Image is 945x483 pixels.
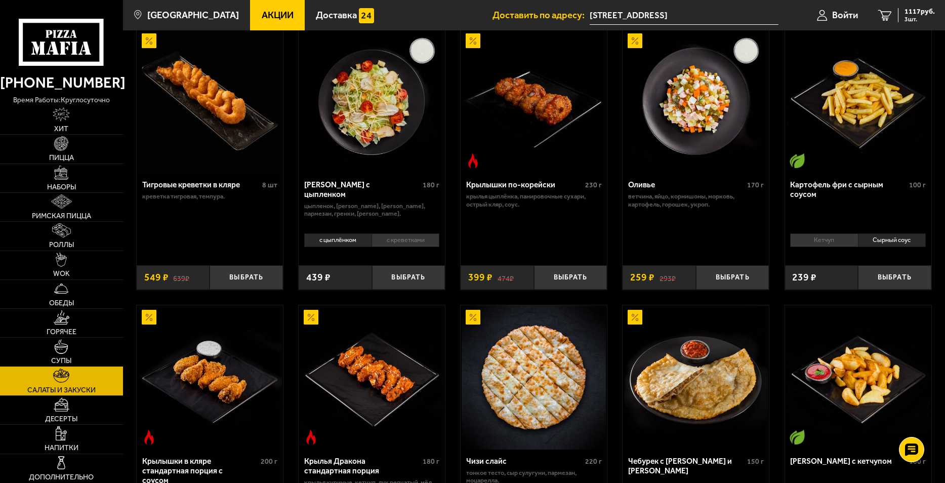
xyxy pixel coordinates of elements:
p: креветка тигровая, темпура. [142,192,278,200]
div: Чизи слайс [466,457,583,466]
img: Акционный [466,310,480,325]
img: Салат Цезарь с цыпленком [300,29,444,173]
a: Вегетарианское блюдоКартофель фри с сырным соусом [785,29,931,173]
span: Римская пицца [32,213,91,220]
span: Пицца [49,154,74,162]
a: Салат Цезарь с цыпленком [299,29,445,173]
img: Чизи слайс [462,305,606,450]
div: Тигровые креветки в кляре [142,180,260,190]
p: ветчина, яйцо, корнишоны, морковь, картофель, горошек, укроп. [628,192,764,208]
img: Вегетарианское блюдо [790,430,804,445]
img: Острое блюдо [142,430,156,445]
img: 15daf4d41897b9f0e9f617042186c801.svg [359,8,374,23]
img: Оливье [624,29,768,173]
div: [PERSON_NAME] с цыпленком [304,180,421,199]
img: Акционный [628,310,642,325]
s: 639 ₽ [173,272,189,282]
button: Выбрать [858,265,931,290]
img: Акционный [466,33,480,48]
div: Крылышки по-корейски [466,180,583,190]
span: Напитки [45,445,78,452]
img: Чебурек с мясом и соусом аррива [624,305,768,450]
s: 474 ₽ [498,272,514,282]
span: 200 г [261,457,277,466]
a: АкционныйЧизи слайс [461,305,607,450]
span: Хит [54,126,68,133]
span: 239 ₽ [792,272,816,282]
span: 100 г [909,181,926,189]
li: с цыплёнком [304,233,372,248]
span: 399 ₽ [468,272,492,282]
span: 1117 руб. [905,8,935,15]
a: АкционныйОстрое блюдоКрылышки по-корейски [461,29,607,173]
span: Войти [832,11,858,20]
span: Роллы [49,241,74,249]
div: [PERSON_NAME] с кетчупом [790,457,907,466]
span: 220 г [585,457,602,466]
li: Кетчуп [790,233,857,248]
a: АкционныйОливье [623,29,769,173]
div: 0 [299,230,445,258]
span: 180 г [423,181,439,189]
p: цыпленок, [PERSON_NAME], [PERSON_NAME], пармезан, гренки, [PERSON_NAME]. [304,202,440,218]
span: 439 ₽ [306,272,331,282]
img: Акционный [304,310,318,325]
span: Доставить по адресу: [492,11,590,20]
img: Акционный [142,310,156,325]
span: Доставка [316,11,357,20]
img: Картофель фри с сырным соусом [786,29,930,173]
input: Ваш адрес доставки [590,6,778,25]
span: WOK [53,270,70,277]
div: Оливье [628,180,745,190]
span: 8 шт [262,181,277,189]
img: Крылья Дракона стандартная порция [300,305,444,450]
img: Акционный [142,33,156,48]
a: АкционныйОстрое блюдоКрылья Дракона стандартная порция [299,305,445,450]
span: 150 г [747,457,764,466]
span: Салаты и закуски [27,387,96,394]
span: Горячее [47,329,76,336]
img: Картофель айдахо с кетчупом [786,305,930,450]
img: Тигровые креветки в кляре [138,29,282,173]
span: Супы [51,357,71,365]
span: Обеды [49,300,74,307]
span: Десерты [45,416,77,423]
a: АкционныйОстрое блюдоКрылышки в кляре стандартная порция c соусом [137,305,283,450]
span: 259 ₽ [630,272,654,282]
span: Акции [262,11,294,20]
a: Вегетарианское блюдоКартофель айдахо с кетчупом [785,305,931,450]
span: 549 ₽ [144,272,169,282]
li: Сырный соус [858,233,926,248]
button: Выбрать [696,265,769,290]
div: Крылья Дракона стандартная порция [304,457,421,475]
li: с креветками [372,233,439,248]
span: 180 г [423,457,439,466]
s: 293 ₽ [660,272,676,282]
span: [GEOGRAPHIC_DATA] [147,11,239,20]
img: Острое блюдо [466,153,480,168]
span: Дополнительно [29,474,94,481]
div: Чебурек с [PERSON_NAME] и [PERSON_NAME] [628,457,745,475]
a: АкционныйЧебурек с мясом и соусом аррива [623,305,769,450]
img: Вегетарианское блюдо [790,153,804,168]
button: Выбрать [210,265,283,290]
img: Острое блюдо [304,430,318,445]
img: Крылышки по-корейски [462,29,606,173]
button: Выбрать [372,265,445,290]
button: Выбрать [534,265,607,290]
a: АкционныйТигровые креветки в кляре [137,29,283,173]
span: Наборы [47,184,76,191]
div: 0 [785,230,931,258]
img: Крылышки в кляре стандартная порция c соусом [138,305,282,450]
span: 3 шт. [905,16,935,22]
img: Акционный [628,33,642,48]
span: 230 г [585,181,602,189]
span: 170 г [747,181,764,189]
div: Картофель фри с сырным соусом [790,180,907,199]
p: крылья цыплёнка, панировочные сухари, острый кляр, соус. [466,192,602,208]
